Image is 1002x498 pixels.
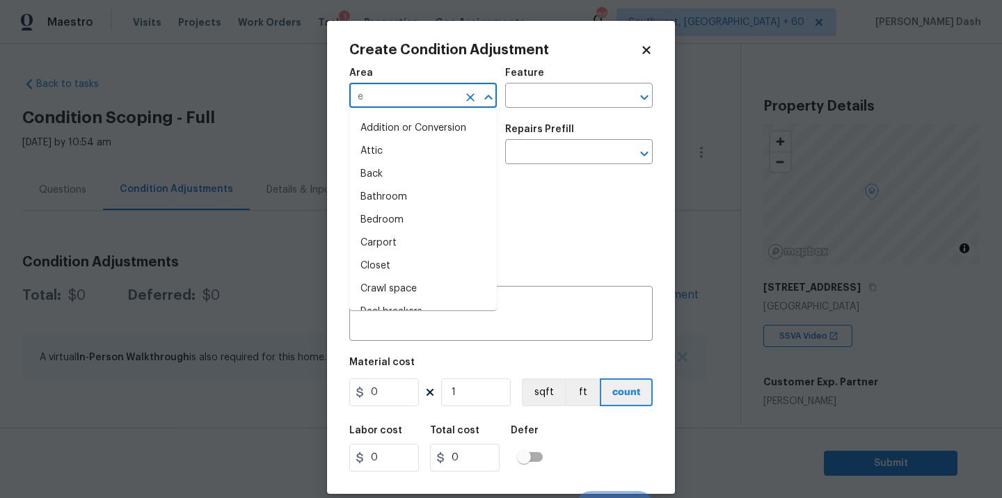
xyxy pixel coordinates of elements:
[349,68,373,78] h5: Area
[430,426,479,435] h5: Total cost
[349,255,497,278] li: Closet
[349,278,497,300] li: Crawl space
[349,140,497,163] li: Attic
[600,378,653,406] button: count
[349,186,497,209] li: Bathroom
[349,358,415,367] h5: Material cost
[349,163,497,186] li: Back
[635,88,654,107] button: Open
[522,378,565,406] button: sqft
[349,209,497,232] li: Bedroom
[505,124,574,134] h5: Repairs Prefill
[511,426,539,435] h5: Defer
[349,43,640,57] h2: Create Condition Adjustment
[349,300,497,323] li: Deal breakers
[635,144,654,163] button: Open
[565,378,600,406] button: ft
[349,232,497,255] li: Carport
[349,426,402,435] h5: Labor cost
[479,88,498,107] button: Close
[461,88,480,107] button: Clear
[349,117,497,140] li: Addition or Conversion
[505,68,544,78] h5: Feature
